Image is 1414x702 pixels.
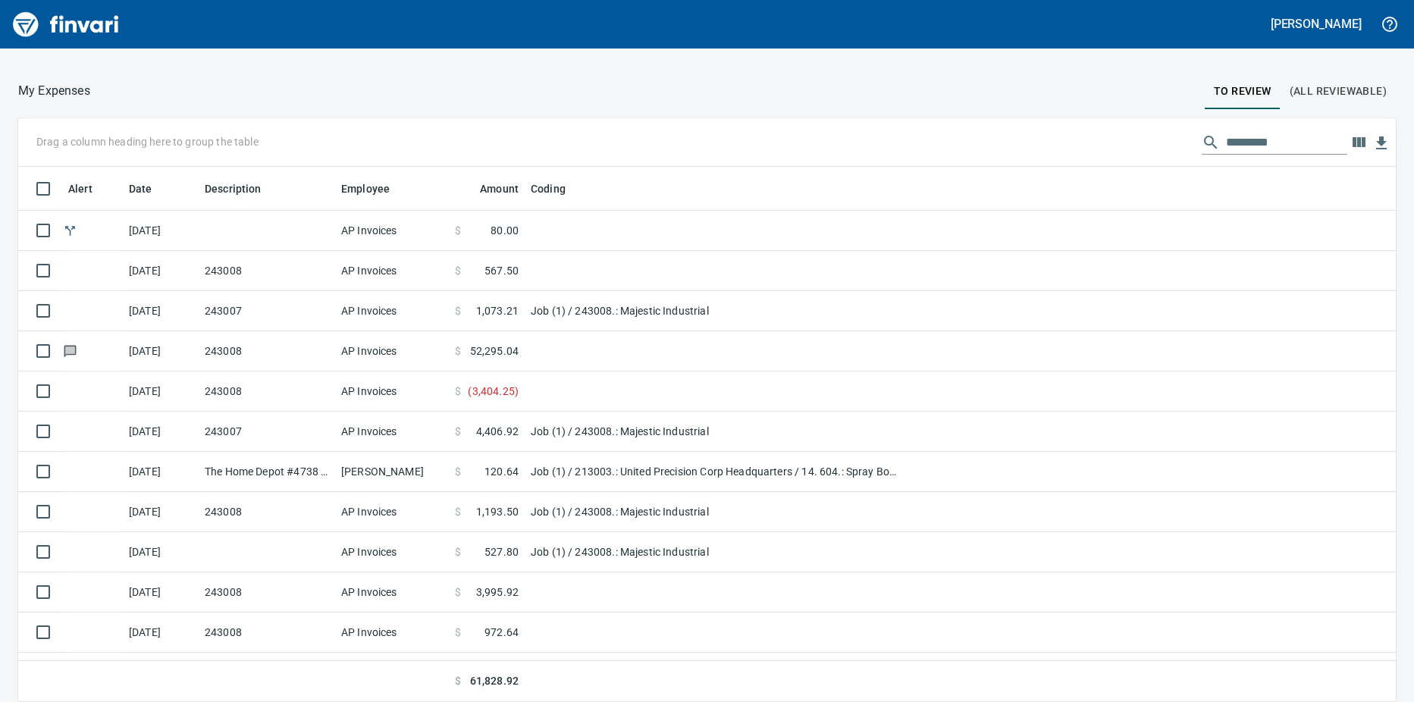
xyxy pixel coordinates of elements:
span: 567.50 [484,263,519,278]
span: 52,295.04 [470,343,519,359]
td: [DATE] [123,613,199,653]
button: Choose columns to display [1347,131,1370,154]
td: AP Invoices [335,532,449,572]
button: [PERSON_NAME] [1267,12,1365,36]
td: 243008 [199,371,335,412]
td: AP Invoices [335,572,449,613]
span: Date [129,180,172,198]
span: Alert [68,180,112,198]
span: 61,828.92 [470,673,519,689]
span: $ [455,464,461,479]
span: Description [205,180,262,198]
span: ( 3,404.25 ) [468,384,519,399]
span: $ [455,343,461,359]
span: $ [455,223,461,238]
span: Date [129,180,152,198]
span: $ [455,673,461,689]
td: AP Invoices [335,331,449,371]
span: (All Reviewable) [1290,82,1387,101]
span: 120.64 [484,464,519,479]
span: 972.64 [484,625,519,640]
td: [DATE] [123,532,199,572]
span: $ [455,584,461,600]
span: Coding [531,180,566,198]
td: [DATE] [123,452,199,492]
td: [PERSON_NAME] [335,452,449,492]
td: 243008 [199,492,335,532]
td: [DATE] [123,331,199,371]
td: Job (1) / 243008.: Majestic Industrial [525,412,904,452]
span: Employee [341,180,409,198]
span: Amount [460,180,519,198]
span: $ [455,263,461,278]
td: The Home Depot #4738 [GEOGRAPHIC_DATA] [GEOGRAPHIC_DATA] [199,452,335,492]
td: 243008 [199,572,335,613]
span: Alert [68,180,92,198]
td: AP Invoices [335,492,449,532]
td: 243008 [199,613,335,653]
span: $ [455,504,461,519]
button: Download Table [1370,132,1393,155]
td: AP Invoices [335,371,449,412]
p: My Expenses [18,82,90,100]
td: [DATE] [123,412,199,452]
td: [DATE] [123,251,199,291]
span: 80.00 [491,223,519,238]
td: AP Invoices [335,613,449,653]
td: [DATE] [123,211,199,251]
td: Job (1) / 243008.: Majestic Industrial [525,532,904,572]
span: 1,073.21 [476,303,519,318]
td: Job (1) / 243008.: Majestic Industrial [525,291,904,331]
span: 527.80 [484,544,519,559]
td: 243007 [199,412,335,452]
span: $ [455,303,461,318]
td: Job (1) / 213003.: United Precision Corp Headquarters / 14. 604.: Spray Booth Fixes / 5: Other [525,452,904,492]
span: 4,406.92 [476,424,519,439]
td: AP Invoices [335,412,449,452]
td: [DATE] [123,291,199,331]
span: Split transaction [62,225,78,235]
td: 243008 [199,251,335,291]
td: Job (1) / 243008.: Majestic Industrial [525,492,904,532]
span: 1,193.50 [476,504,519,519]
td: [DATE] [123,371,199,412]
span: Has messages [62,346,78,356]
span: 3,995.92 [476,584,519,600]
span: Employee [341,180,390,198]
td: 243007 [199,291,335,331]
span: $ [455,625,461,640]
span: $ [455,424,461,439]
h5: [PERSON_NAME] [1271,16,1362,32]
p: Drag a column heading here to group the table [36,134,259,149]
span: $ [455,544,461,559]
span: Description [205,180,281,198]
td: [DATE] [123,572,199,613]
td: AP Invoices [335,211,449,251]
td: AP Invoices [335,291,449,331]
span: Amount [480,180,519,198]
td: AP Invoices [335,251,449,291]
span: To Review [1214,82,1271,101]
span: Coding [531,180,585,198]
td: [DATE] [123,492,199,532]
img: Finvari [9,6,123,42]
nav: breadcrumb [18,82,90,100]
span: $ [455,384,461,399]
td: 243008 [199,331,335,371]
